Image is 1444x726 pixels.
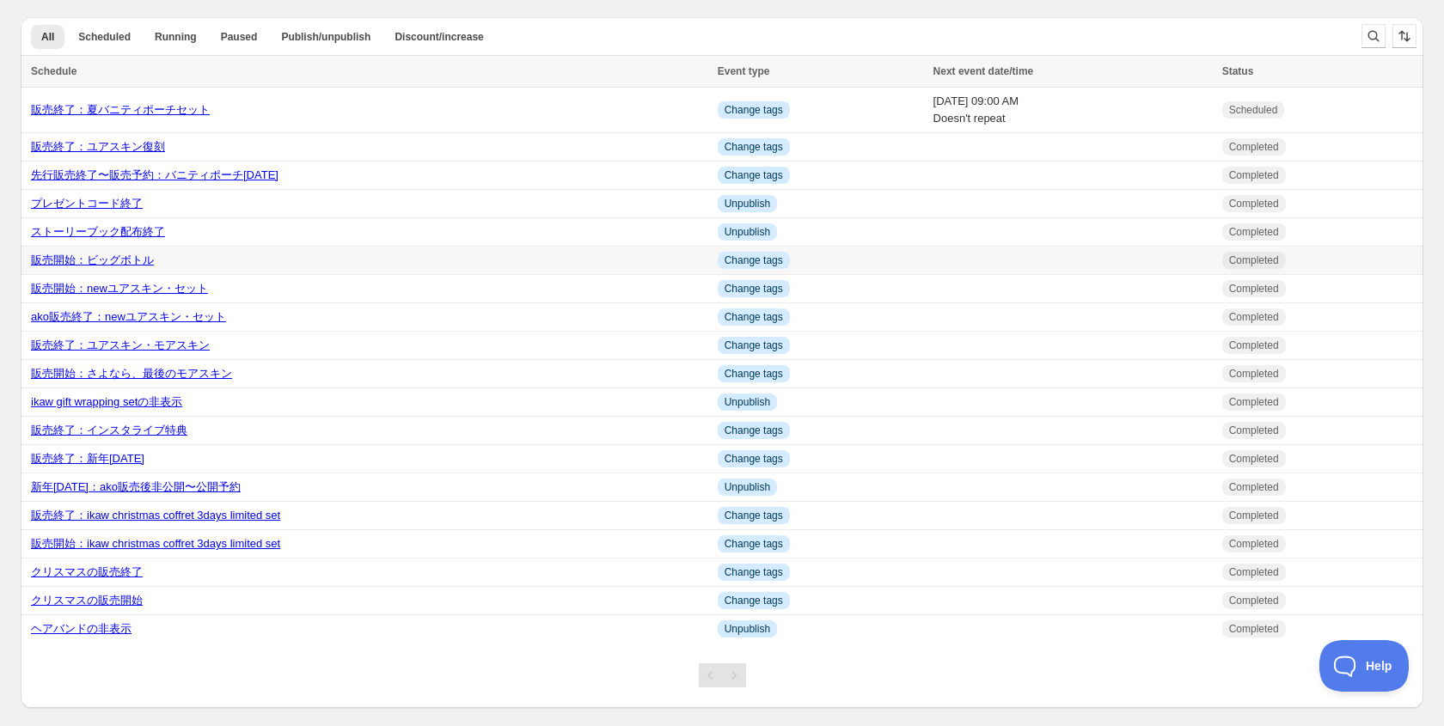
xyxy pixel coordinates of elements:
span: Next event date/time [933,65,1034,77]
td: [DATE] 09:00 AM Doesn't repeat [928,88,1217,133]
span: Completed [1229,594,1279,607]
span: Completed [1229,197,1279,210]
span: Change tags [725,537,783,551]
span: Unpublish [725,622,770,636]
span: Completed [1229,424,1279,437]
span: Running [155,30,197,44]
span: Completed [1229,565,1279,579]
span: Change tags [725,310,783,324]
a: クリスマスの販売終了 [31,565,143,578]
span: Completed [1229,282,1279,296]
span: Completed [1229,168,1279,182]
span: Change tags [725,282,783,296]
a: プレゼントコード終了 [31,197,143,210]
span: Change tags [725,424,783,437]
a: 新年[DATE]：ako販売後非公開〜公開予約 [31,480,241,493]
span: Change tags [725,452,783,466]
span: Paused [221,30,258,44]
a: ako販売終了：newユアスキン・セット [31,310,226,323]
span: Change tags [725,594,783,607]
a: 販売終了：ユアスキン復刻 [31,140,165,153]
span: Change tags [725,367,783,381]
a: 販売終了：ユアスキン・モアスキン [31,339,210,351]
button: Sort the results [1392,24,1416,48]
span: Completed [1229,452,1279,466]
button: Search and filter results [1361,24,1386,48]
span: Change tags [725,140,783,154]
a: 販売開始：さよなら、最後のモアスキン [31,367,232,380]
nav: Pagination [699,663,746,687]
a: ikaw gift wrapping setの非表示 [31,395,182,408]
a: ストーリーブック配布終了 [31,225,165,238]
span: Unpublish [725,225,770,239]
span: Scheduled [1229,103,1278,117]
span: Change tags [725,339,783,352]
span: All [41,30,54,44]
span: Discount/increase [395,30,483,44]
span: Completed [1229,339,1279,352]
span: Scheduled [78,30,131,44]
span: Change tags [725,509,783,522]
span: Change tags [725,253,783,267]
span: Completed [1229,310,1279,324]
span: Unpublish [725,197,770,210]
span: Unpublish [725,480,770,494]
a: 販売開始：ikaw christmas coffret 3days limited set [31,537,280,550]
span: Change tags [725,565,783,579]
span: Completed [1229,509,1279,522]
span: Completed [1229,537,1279,551]
a: 販売終了：ikaw christmas coffret 3days limited set [31,509,280,522]
a: 販売終了：新年[DATE] [31,452,144,465]
a: 販売終了：インスタライブ特典 [31,424,187,436]
span: Completed [1229,253,1279,267]
span: Event type [718,65,770,77]
span: Completed [1229,225,1279,239]
a: 販売開始：ビッグボトル [31,253,154,266]
span: Status [1222,65,1254,77]
a: 先行販売終了〜販売予約：バニティポーチ[DATE] [31,168,278,181]
span: Completed [1229,480,1279,494]
span: Completed [1229,395,1279,409]
span: Change tags [725,103,783,117]
a: ヘアバンドの非表示 [31,622,132,635]
a: クリスマスの販売開始 [31,594,143,607]
a: 販売終了：夏バニティポーチセット [31,103,210,116]
span: Completed [1229,367,1279,381]
span: Completed [1229,622,1279,636]
span: Completed [1229,140,1279,154]
span: Schedule [31,65,76,77]
span: Publish/unpublish [281,30,370,44]
span: Change tags [725,168,783,182]
iframe: Toggle Customer Support [1319,640,1410,692]
a: 販売開始：newユアスキン・セット [31,282,208,295]
span: Unpublish [725,395,770,409]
